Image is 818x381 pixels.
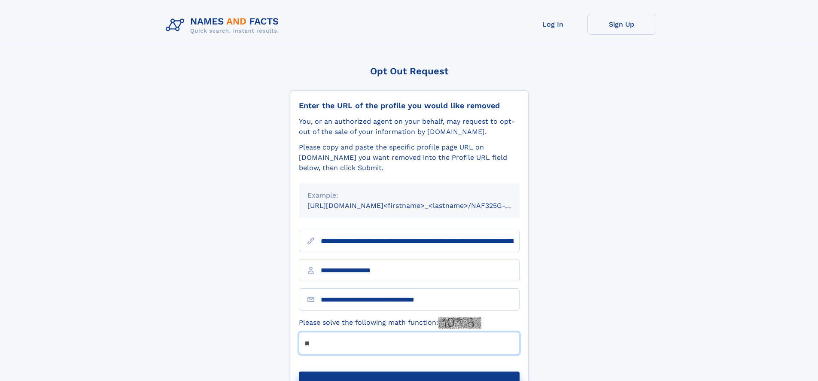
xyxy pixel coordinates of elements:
[290,66,529,76] div: Opt Out Request
[587,14,656,35] a: Sign Up
[299,142,520,173] div: Please copy and paste the specific profile page URL on [DOMAIN_NAME] you want removed into the Pr...
[162,14,286,37] img: Logo Names and Facts
[307,190,511,201] div: Example:
[299,317,481,329] label: Please solve the following math function:
[299,101,520,110] div: Enter the URL of the profile you would like removed
[299,116,520,137] div: You, or an authorized agent on your behalf, may request to opt-out of the sale of your informatio...
[307,201,536,210] small: [URL][DOMAIN_NAME]<firstname>_<lastname>/NAF325G-xxxxxxxx
[519,14,587,35] a: Log In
